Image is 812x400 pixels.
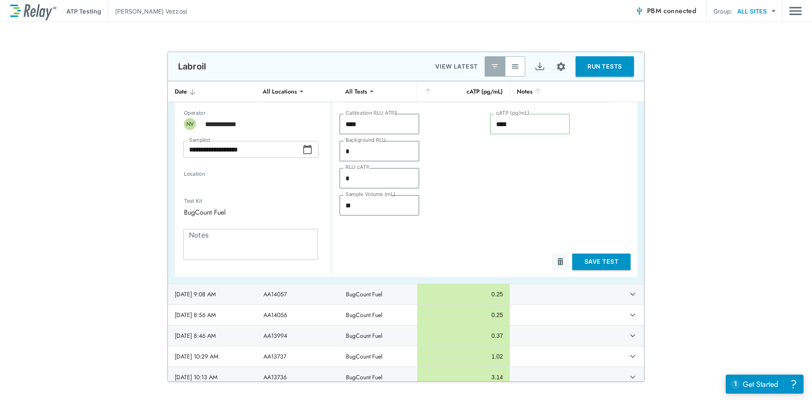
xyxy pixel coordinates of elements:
[183,141,302,158] input: Choose date, selected date is Oct 15, 2025
[257,83,303,100] div: All Locations
[572,254,631,270] button: Save Test
[175,311,250,319] div: [DATE] 8:56 AM
[66,7,101,16] p: ATP Testing
[625,370,640,384] button: expand row
[625,287,640,301] button: expand row
[178,204,263,221] div: BugCount Fuel
[339,305,417,325] td: BugCount Fuel
[424,86,503,97] div: cATP (pg/mL)
[257,284,339,304] td: AA14057
[257,326,339,346] td: AA13994
[556,61,566,72] img: Settings Icon
[789,3,802,19] button: Main menu
[257,305,339,325] td: AA14056
[491,62,499,71] img: Latest
[339,346,417,367] td: BugCount Fuel
[184,110,206,116] label: Operator
[339,83,373,100] div: All Tests
[625,308,640,322] button: expand row
[552,253,569,270] button: Delete
[496,110,529,116] label: cATP (pg/mL)
[184,198,248,204] label: Test Kit
[713,7,732,16] p: Group:
[115,7,187,16] p: [PERSON_NAME] Vezzosi
[346,137,386,143] label: Background RLU
[339,326,417,346] td: BugCount Fuel
[257,367,339,387] td: AA13736
[647,5,696,17] span: PBM
[511,62,519,71] img: View All
[435,61,478,72] p: VIEW LATEST
[664,6,697,16] span: connected
[625,349,640,364] button: expand row
[625,328,640,343] button: expand row
[726,375,804,394] iframe: Resource center
[576,56,634,77] button: RUN TESTS
[168,81,257,102] th: Date
[175,352,250,361] div: [DATE] 10:29 AM
[346,164,369,170] label: RLU cATP
[346,191,395,197] label: Sample Volume (mL)
[346,110,397,116] label: Calibration RLU ATP1
[339,284,417,304] td: BugCount Fuel
[424,331,503,340] div: 0.37
[550,55,572,78] button: Site setup
[10,2,56,20] img: LuminUltra Relay
[635,7,644,15] img: Connected Icon
[529,56,550,77] button: Export
[424,352,503,361] div: 1.02
[178,61,206,72] p: Labroil
[632,3,700,19] button: PBM connected
[184,171,291,177] label: Location
[517,86,608,97] div: Notes
[189,137,210,143] label: Sampled
[175,373,250,381] div: [DATE] 10:13 AM
[184,118,196,130] div: NV
[257,346,339,367] td: AA13737
[535,61,545,72] img: Export Icon
[424,290,503,298] div: 0.25
[424,373,503,381] div: 3.14
[789,3,802,19] img: Drawer Icon
[424,311,503,319] div: 0.25
[556,257,565,266] img: Delete
[175,331,250,340] div: [DATE] 8:46 AM
[175,290,250,298] div: [DATE] 9:08 AM
[339,367,417,387] td: BugCount Fuel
